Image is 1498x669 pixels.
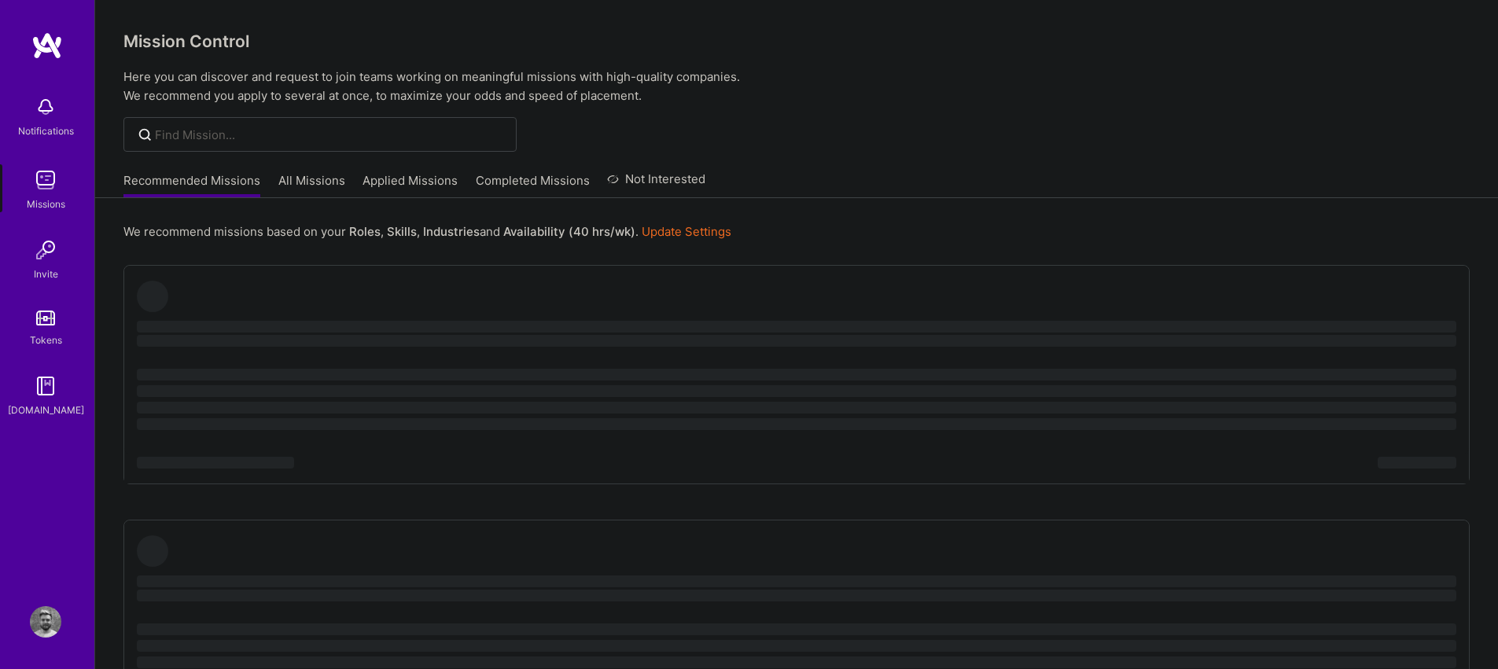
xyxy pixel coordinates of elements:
[278,172,345,198] a: All Missions
[155,127,505,143] input: Find Mission...
[123,172,260,198] a: Recommended Missions
[27,196,65,212] div: Missions
[123,31,1470,51] h3: Mission Control
[349,224,381,239] b: Roles
[8,402,84,418] div: [DOMAIN_NAME]
[423,224,480,239] b: Industries
[30,370,61,402] img: guide book
[503,224,635,239] b: Availability (40 hrs/wk)
[607,170,705,198] a: Not Interested
[30,234,61,266] img: Invite
[136,126,154,144] i: icon SearchGrey
[30,91,61,123] img: bell
[363,172,458,198] a: Applied Missions
[36,311,55,325] img: tokens
[387,224,417,239] b: Skills
[30,332,62,348] div: Tokens
[476,172,590,198] a: Completed Missions
[26,606,65,638] a: User Avatar
[642,224,731,239] a: Update Settings
[34,266,58,282] div: Invite
[18,123,74,139] div: Notifications
[30,606,61,638] img: User Avatar
[31,31,63,60] img: logo
[123,68,1470,105] p: Here you can discover and request to join teams working on meaningful missions with high-quality ...
[123,223,731,240] p: We recommend missions based on your , , and .
[30,164,61,196] img: teamwork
